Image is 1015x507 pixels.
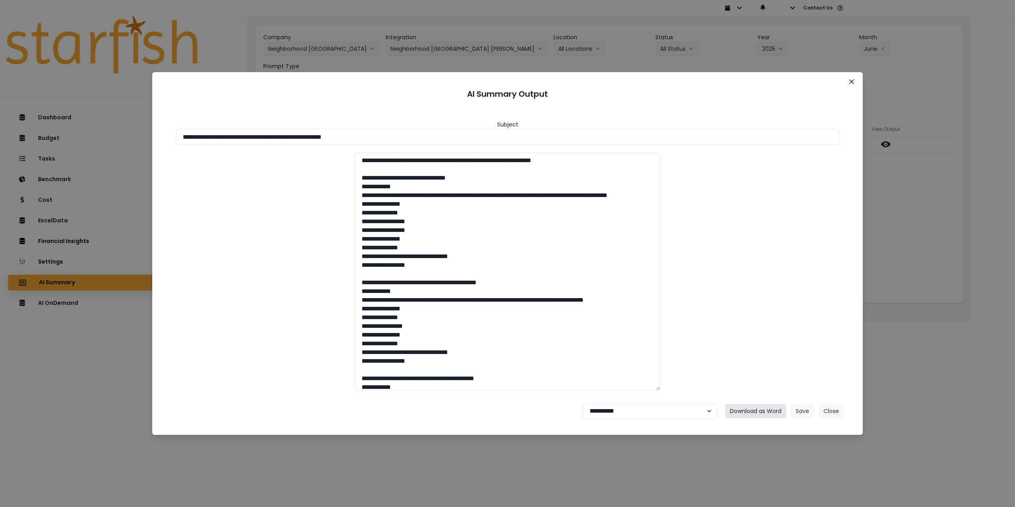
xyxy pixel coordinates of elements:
[845,75,858,88] button: Close
[497,121,518,129] header: Subject
[819,404,844,418] button: Close
[791,404,814,418] button: Save
[162,82,853,106] header: AI Summary Output
[725,404,786,418] button: Download as Word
